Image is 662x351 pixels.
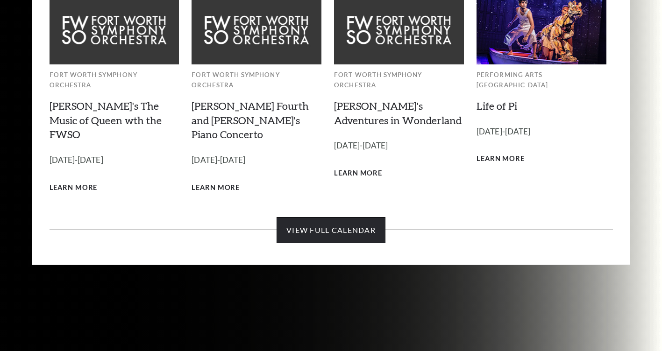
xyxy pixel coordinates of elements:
[50,182,105,194] a: Learn More
[334,99,462,126] a: [PERSON_NAME]'s Adventures in Wonderland
[334,70,464,91] p: Fort Worth Symphony Orchestra
[277,217,385,243] a: View Full Calendar
[192,154,321,167] p: [DATE]-[DATE]
[477,99,517,112] a: Life of Pi
[477,153,525,165] span: Learn More
[192,182,247,194] a: Learn More
[50,154,179,167] p: [DATE]-[DATE]
[192,99,309,141] a: [PERSON_NAME] Fourth and [PERSON_NAME]'s Piano Concerto
[334,168,390,179] a: Learn More
[477,153,532,165] a: Learn More
[50,70,179,91] p: Fort Worth Symphony Orchestra
[477,125,606,139] p: [DATE]-[DATE]
[50,99,162,141] a: [PERSON_NAME]'s The Music of Queen wth the FWSO
[50,182,98,194] span: Learn More
[334,139,464,153] p: [DATE]-[DATE]
[477,70,606,91] p: Performing Arts [GEOGRAPHIC_DATA]
[334,168,382,179] span: Learn More
[192,182,240,194] span: Learn More
[192,70,321,91] p: Fort Worth Symphony Orchestra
